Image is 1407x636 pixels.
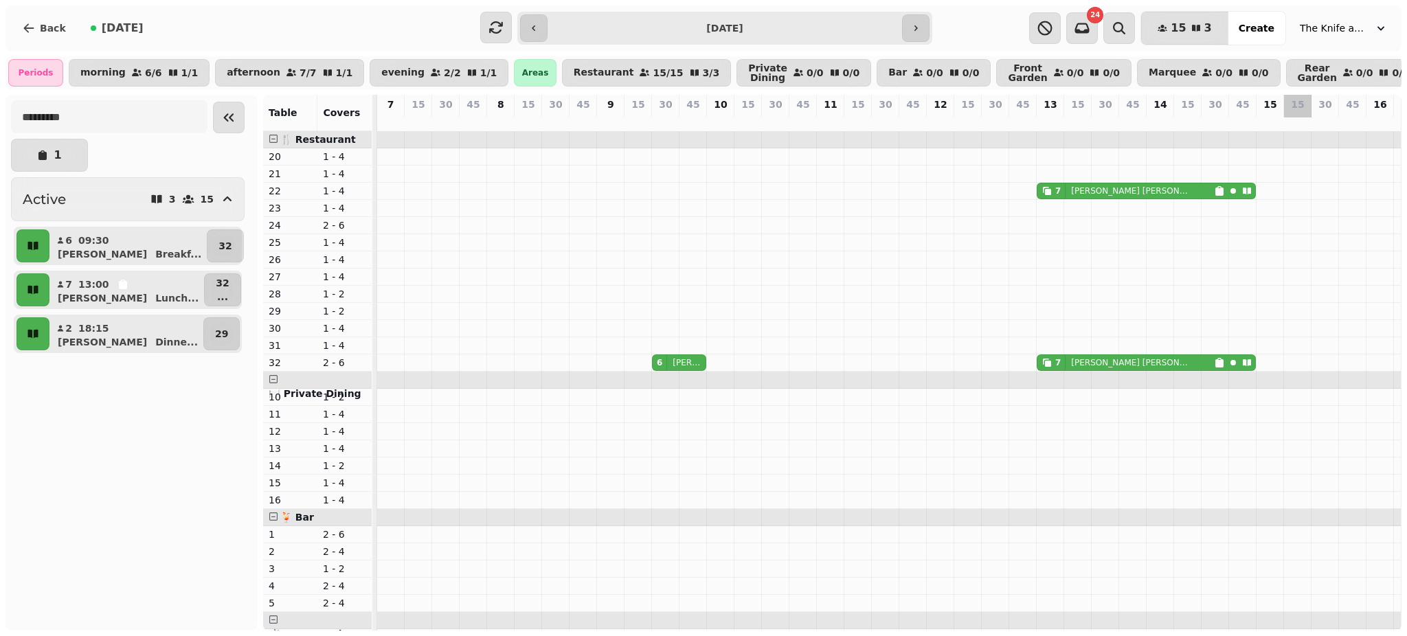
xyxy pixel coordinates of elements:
p: 30 [1099,98,1112,111]
p: 1 - 2 [323,287,366,301]
p: 0 [385,114,396,128]
button: 713:00[PERSON_NAME]Lunch... [52,273,201,306]
p: 32 [269,356,312,370]
p: afternoon [227,67,280,78]
p: Lunch ... [155,291,199,305]
p: 13 [269,442,312,455]
p: 45 [1236,98,1249,111]
p: 29 [269,304,312,318]
p: 0 / 0 [926,68,943,78]
p: 6 [660,114,671,128]
p: 15 [1291,98,1304,111]
p: 1 - 4 [323,236,366,249]
p: 0 [1237,114,1248,128]
button: 29 [203,317,240,350]
p: 25 [269,236,312,249]
p: 15 [851,98,864,111]
p: 15 [1181,98,1194,111]
p: 2 - 4 [323,545,366,558]
span: Back [40,23,66,33]
p: 45 [686,98,699,111]
p: Dinne ... [155,335,198,349]
p: 5 [269,596,312,610]
div: Periods [8,59,63,87]
p: 0 [743,114,754,128]
p: 0 [963,114,973,128]
p: 0 [1127,114,1138,128]
p: 16 [1373,98,1386,111]
p: 30 [1318,98,1331,111]
span: Covers [323,107,360,118]
button: morning6/61/1 [69,59,210,87]
p: 30 [769,98,782,111]
p: 0 / 0 [1215,68,1232,78]
button: 1 [11,139,88,172]
p: 45 [796,98,809,111]
p: 31 [269,339,312,352]
p: 0 / 0 [1356,68,1373,78]
p: 0 / 0 [807,68,824,78]
p: 0 [1017,114,1028,128]
p: Restaurant [574,67,634,78]
p: 10 [269,390,312,404]
button: Private Dining0/00/0 [736,59,871,87]
p: [PERSON_NAME] [PERSON_NAME] [673,357,704,368]
p: 32 [218,239,232,253]
p: 0 [1347,114,1358,128]
p: 0 [1155,114,1166,128]
p: 8 [497,98,504,111]
p: 0 [770,114,781,128]
p: 4 [269,579,312,593]
button: Front Garden0/00/0 [996,59,1132,87]
p: 1 - 4 [323,442,366,455]
p: 0 [798,114,809,128]
p: 15 / 15 [653,68,683,78]
p: 2 [269,545,312,558]
p: 0 [908,114,919,128]
button: The Knife and [PERSON_NAME] [1292,16,1396,41]
p: 22 [269,184,312,198]
p: 15 [412,98,425,111]
h2: Active [23,190,66,209]
p: 0 [1292,114,1303,128]
p: 2 [65,321,73,335]
button: Back [11,12,77,45]
p: 1 / 1 [181,68,199,78]
p: 12 [269,424,312,438]
p: 0 [853,114,864,128]
button: 609:30[PERSON_NAME]Breakf... [52,229,204,262]
p: 45 [906,98,919,111]
p: 29 [215,327,228,341]
p: 0 [1182,114,1193,128]
p: 0 [633,114,644,128]
p: [PERSON_NAME] [PERSON_NAME] [1071,357,1189,368]
button: afternoon7/71/1 [215,59,364,87]
p: morning [80,67,126,78]
p: 0 [688,114,699,128]
p: 15 [1263,98,1276,111]
p: 15 [269,476,312,490]
p: 16 [269,493,312,507]
p: 18:15 [78,321,109,335]
p: 1 [269,527,312,541]
div: 7 [1055,185,1061,196]
p: [PERSON_NAME] [58,335,147,349]
p: 30 [1208,98,1222,111]
p: 28 [269,287,312,301]
p: 2 - 4 [323,579,366,593]
p: 24 [269,218,312,232]
p: 45 [1126,98,1139,111]
span: 3 [1204,23,1212,34]
p: 45 [466,98,480,111]
p: Front Garden [1008,63,1047,82]
p: 0 [495,114,506,128]
button: Active315 [11,177,245,221]
p: 45 [1016,98,1029,111]
button: Restaurant15/153/3 [562,59,731,87]
p: 11 [824,98,837,111]
p: 26 [269,253,312,266]
p: [PERSON_NAME] [PERSON_NAME] [1071,185,1189,196]
p: 7 [387,98,394,111]
p: 1 [54,150,61,161]
p: 30 [879,98,892,111]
